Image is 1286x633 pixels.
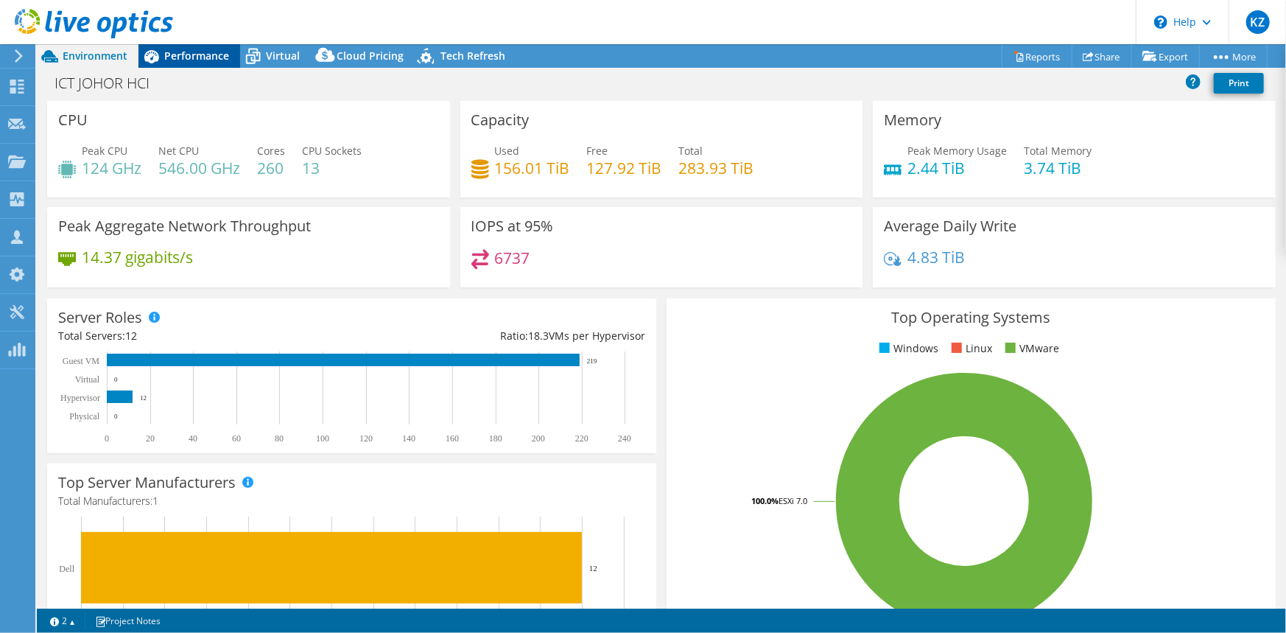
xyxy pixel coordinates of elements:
[164,49,229,63] span: Performance
[85,612,171,630] a: Project Notes
[302,160,362,176] h4: 13
[302,144,362,158] span: CPU Sockets
[495,160,570,176] h4: 156.01 TiB
[275,433,284,444] text: 80
[69,411,99,422] text: Physical
[532,433,545,444] text: 200
[82,249,193,265] h4: 14.37 gigabits/s
[75,374,100,385] text: Virtual
[316,433,329,444] text: 100
[60,393,100,403] text: Hypervisor
[58,493,645,509] h4: Total Manufacturers:
[158,160,240,176] h4: 546.00 GHz
[495,250,530,266] h4: 6737
[125,329,137,343] span: 12
[63,49,127,63] span: Environment
[1131,45,1200,68] a: Export
[402,433,415,444] text: 140
[1024,144,1092,158] span: Total Memory
[618,433,631,444] text: 240
[589,564,597,573] text: 12
[528,329,549,343] span: 18.3
[189,433,197,444] text: 40
[1024,160,1092,176] h4: 3.74 TiB
[257,160,285,176] h4: 260
[678,309,1265,326] h3: Top Operating Systems
[948,340,992,357] li: Linux
[876,340,938,357] li: Windows
[907,249,965,265] h4: 4.83 TiB
[1002,45,1072,68] a: Reports
[679,160,754,176] h4: 283.93 TiB
[489,433,502,444] text: 180
[1246,10,1270,34] span: KZ
[337,49,404,63] span: Cloud Pricing
[266,49,300,63] span: Virtual
[679,144,703,158] span: Total
[257,144,285,158] span: Cores
[1072,45,1132,68] a: Share
[907,160,1007,176] h4: 2.44 TiB
[884,218,1016,234] h3: Average Daily Write
[575,433,588,444] text: 220
[152,494,158,508] span: 1
[40,612,85,630] a: 2
[779,495,807,506] tspan: ESXi 7.0
[58,309,142,326] h3: Server Roles
[58,328,351,344] div: Total Servers:
[587,160,662,176] h4: 127.92 TiB
[351,328,644,344] div: Ratio: VMs per Hypervisor
[884,112,941,128] h3: Memory
[63,356,99,366] text: Guest VM
[1002,340,1059,357] li: VMware
[58,475,236,491] h3: Top Server Manufacturers
[440,49,505,63] span: Tech Refresh
[495,144,520,158] span: Used
[1199,45,1268,68] a: More
[59,564,74,574] text: Dell
[140,394,147,402] text: 12
[471,218,554,234] h3: IOPS at 95%
[158,144,199,158] span: Net CPU
[471,112,530,128] h3: Capacity
[82,160,141,176] h4: 124 GHz
[146,433,155,444] text: 20
[446,433,459,444] text: 160
[114,376,118,383] text: 0
[48,75,172,91] h1: ICT JOHOR HCI
[114,413,118,420] text: 0
[82,144,127,158] span: Peak CPU
[907,144,1007,158] span: Peak Memory Usage
[105,433,109,444] text: 0
[58,218,311,234] h3: Peak Aggregate Network Throughput
[58,112,88,128] h3: CPU
[1154,15,1167,29] svg: \n
[587,144,608,158] span: Free
[232,433,241,444] text: 60
[359,433,373,444] text: 120
[587,357,597,365] text: 219
[1214,73,1264,94] a: Print
[751,495,779,506] tspan: 100.0%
